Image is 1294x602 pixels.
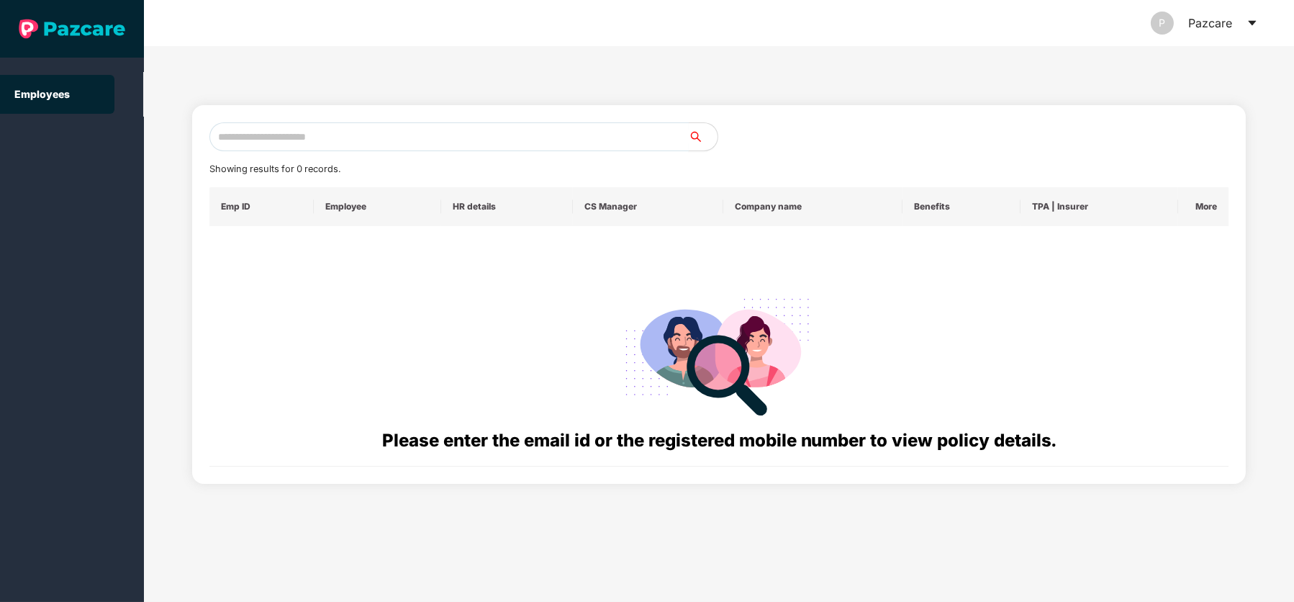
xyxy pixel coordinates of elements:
[615,281,823,427] img: svg+xml;base64,PHN2ZyB4bWxucz0iaHR0cDovL3d3dy53My5vcmcvMjAwMC9zdmciIHdpZHRoPSIyODgiIGhlaWdodD0iMj...
[14,88,70,100] a: Employees
[1247,17,1258,29] span: caret-down
[902,187,1020,226] th: Benefits
[688,122,718,151] button: search
[382,430,1057,451] span: Please enter the email id or the registered mobile number to view policy details.
[573,187,723,226] th: CS Manager
[209,163,340,174] span: Showing results for 0 records.
[688,131,718,143] span: search
[1021,187,1178,226] th: TPA | Insurer
[314,187,441,226] th: Employee
[441,187,573,226] th: HR details
[1178,187,1229,226] th: More
[1159,12,1166,35] span: P
[723,187,902,226] th: Company name
[209,187,314,226] th: Emp ID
